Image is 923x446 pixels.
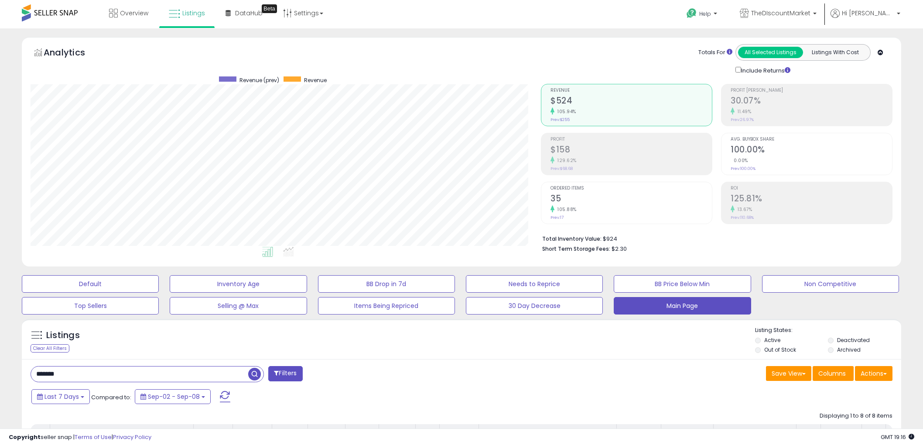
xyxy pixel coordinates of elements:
[466,275,603,293] button: Needs to Reprice
[550,186,712,191] span: Ordered Items
[550,194,712,205] h2: 35
[731,157,748,164] small: 0.00%
[466,297,603,315] button: 30 Day Decrease
[75,433,112,441] a: Terms of Use
[44,46,102,61] h5: Analytics
[731,166,755,171] small: Prev: 100.00%
[837,346,861,353] label: Archived
[731,194,892,205] h2: 125.81%
[170,275,307,293] button: Inventory Age
[304,76,327,84] span: Revenue
[731,137,892,142] span: Avg. Buybox Share
[22,275,159,293] button: Default
[550,166,573,171] small: Prev: $68.68
[9,433,151,442] div: seller snap | |
[729,65,801,75] div: Include Returns
[22,297,159,315] button: Top Sellers
[698,48,732,57] div: Totals For
[148,392,200,401] span: Sep-02 - Sep-08
[680,1,726,28] a: Help
[550,96,712,107] h2: $524
[762,275,899,293] button: Non Competitive
[182,9,205,17] span: Listings
[751,9,810,17] span: TheDIscountMarket
[44,392,79,401] span: Last 7 Days
[803,47,868,58] button: Listings With Cost
[91,393,131,401] span: Compared to:
[542,233,886,243] li: $924
[731,215,754,220] small: Prev: 110.68%
[31,344,69,353] div: Clear All Filters
[820,412,892,420] div: Displaying 1 to 8 of 8 items
[550,145,712,156] h2: $158
[764,346,796,353] label: Out of Stock
[831,9,900,28] a: Hi [PERSON_NAME]
[699,10,711,17] span: Help
[755,326,901,335] p: Listing States:
[239,76,279,84] span: Revenue (prev)
[837,336,870,344] label: Deactivated
[170,297,307,315] button: Selling @ Max
[268,366,302,381] button: Filters
[731,117,754,122] small: Prev: 26.97%
[818,369,846,378] span: Columns
[135,389,211,404] button: Sep-02 - Sep-08
[731,88,892,93] span: Profit [PERSON_NAME]
[235,9,263,17] span: DataHub
[738,47,803,58] button: All Selected Listings
[113,433,151,441] a: Privacy Policy
[842,9,894,17] span: Hi [PERSON_NAME]
[614,275,751,293] button: BB Price Below Min
[9,433,41,441] strong: Copyright
[764,336,780,344] label: Active
[550,137,712,142] span: Profit
[766,366,811,381] button: Save View
[120,9,148,17] span: Overview
[31,389,90,404] button: Last 7 Days
[881,433,914,441] span: 2025-09-16 19:16 GMT
[731,145,892,156] h2: 100.00%
[262,4,277,13] div: Tooltip anchor
[554,108,576,115] small: 105.94%
[735,108,751,115] small: 11.49%
[612,245,627,253] span: $2.30
[550,215,564,220] small: Prev: 17
[614,297,751,315] button: Main Page
[735,206,752,213] small: 13.67%
[855,366,892,381] button: Actions
[731,186,892,191] span: ROI
[542,235,602,242] b: Total Inventory Value:
[686,8,697,19] i: Get Help
[731,96,892,107] h2: 30.07%
[554,157,577,164] small: 129.62%
[46,329,80,342] h5: Listings
[550,88,712,93] span: Revenue
[554,206,577,213] small: 105.88%
[318,297,455,315] button: Items Being Repriced
[318,275,455,293] button: BB Drop in 7d
[550,117,570,122] small: Prev: $255
[813,366,854,381] button: Columns
[542,245,610,252] b: Short Term Storage Fees:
